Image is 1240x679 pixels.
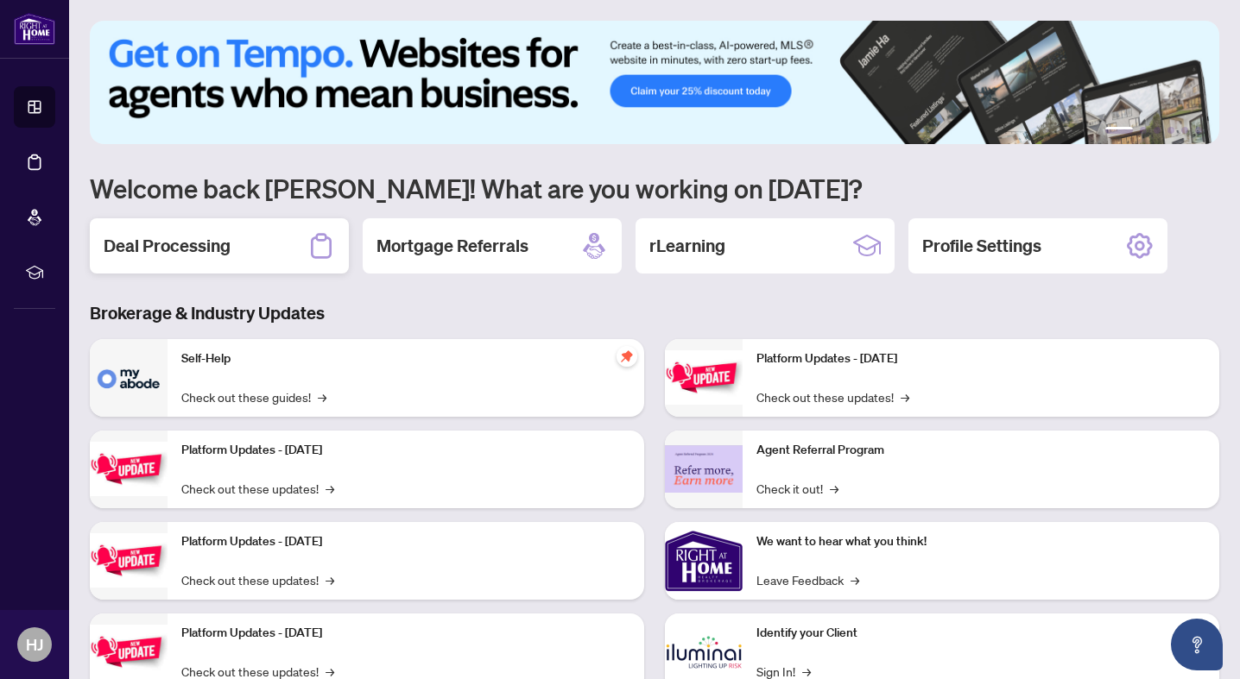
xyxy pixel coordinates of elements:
[104,234,231,258] h2: Deal Processing
[181,441,630,460] p: Platform Updates - [DATE]
[1140,127,1147,134] button: 2
[90,339,168,417] img: Self-Help
[756,570,859,589] a: Leave Feedback→
[90,442,168,496] img: Platform Updates - September 16, 2025
[14,13,55,45] img: logo
[665,445,743,493] img: Agent Referral Program
[649,234,725,258] h2: rLearning
[665,522,743,600] img: We want to hear what you think!
[617,346,637,367] span: pushpin
[326,570,334,589] span: →
[1181,127,1188,134] button: 5
[756,349,1205,368] p: Platform Updates - [DATE]
[851,570,859,589] span: →
[1195,127,1202,134] button: 6
[756,387,909,406] a: Check out these updates!→
[922,234,1041,258] h2: Profile Settings
[830,479,838,498] span: →
[901,387,909,406] span: →
[90,172,1219,204] h1: Welcome back [PERSON_NAME]! What are you working on [DATE]?
[181,570,334,589] a: Check out these updates!→
[90,625,168,679] img: Platform Updates - July 8, 2025
[181,349,630,368] p: Self-Help
[376,234,528,258] h2: Mortgage Referrals
[26,632,43,657] span: HJ
[1105,127,1133,134] button: 1
[756,441,1205,460] p: Agent Referral Program
[181,624,630,643] p: Platform Updates - [DATE]
[756,532,1205,551] p: We want to hear what you think!
[90,533,168,588] img: Platform Updates - July 21, 2025
[1167,127,1174,134] button: 4
[90,301,1219,325] h3: Brokerage & Industry Updates
[1171,619,1223,670] button: Open asap
[1154,127,1161,134] button: 3
[326,479,334,498] span: →
[90,21,1219,144] img: Slide 0
[318,387,326,406] span: →
[181,387,326,406] a: Check out these guides!→
[181,479,334,498] a: Check out these updates!→
[756,479,838,498] a: Check it out!→
[756,624,1205,643] p: Identify your Client
[665,350,743,405] img: Platform Updates - June 23, 2025
[181,532,630,551] p: Platform Updates - [DATE]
